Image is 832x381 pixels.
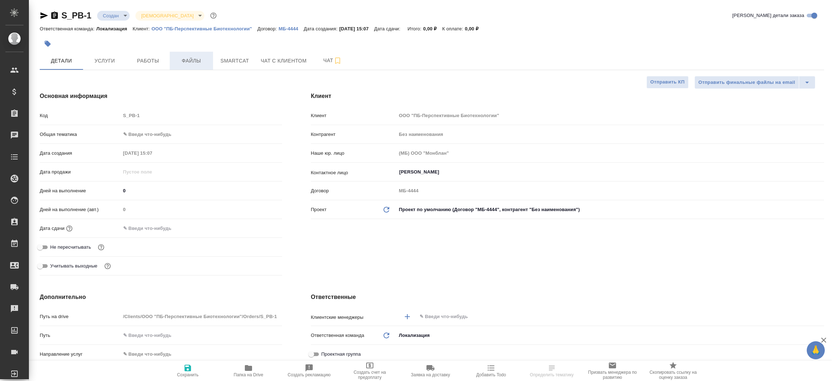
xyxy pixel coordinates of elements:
[311,112,396,119] p: Клиент
[820,171,822,173] button: Open
[807,341,825,359] button: 🙏
[40,313,121,320] p: Путь на drive
[311,150,396,157] p: Наше юр. лицо
[40,168,121,176] p: Дата продажи
[40,26,96,31] p: Ответственная команда:
[311,169,396,176] p: Контактное лицо
[396,185,824,196] input: Пустое поле
[530,372,573,377] span: Определить тематику
[50,11,59,20] button: Скопировать ссылку
[121,311,282,322] input: Пустое поле
[643,361,703,381] button: Скопировать ссылку на оценку заказа
[44,56,79,65] span: Детали
[40,112,121,119] p: Код
[217,56,252,65] span: Smartcat
[311,187,396,194] p: Договор
[810,343,822,358] span: 🙏
[407,26,423,31] p: Итого:
[521,361,582,381] button: Определить тематику
[257,26,279,31] p: Договор:
[476,372,506,377] span: Добавить Todo
[40,351,121,358] p: Направление услуг
[123,351,273,358] div: ✎ Введи что-нибудь
[411,372,450,377] span: Заявка на доставку
[288,372,331,377] span: Создать рекламацию
[101,13,121,19] button: Создан
[694,76,815,89] div: split button
[123,131,273,138] div: ✎ Введи что-нибудь
[586,370,638,380] span: Призвать менеджера по развитию
[40,206,121,213] p: Дней на выполнение (авт.)
[279,25,304,31] a: МБ-4444
[152,26,257,31] p: ООО "ПБ-Перспективные Биотехнологии"
[135,11,204,21] div: Создан
[820,316,822,317] button: Open
[279,26,304,31] p: МБ-4444
[396,129,824,140] input: Пустое поле
[40,225,65,232] p: Дата сдачи
[50,244,91,251] span: Не пересчитывать
[311,314,396,321] p: Клиентские менеджеры
[694,76,799,89] button: Отправить финальные файлы на email
[121,185,282,196] input: ✎ Введи что-нибудь
[344,370,396,380] span: Создать счет на предоплату
[311,131,396,138] p: Контрагент
[400,361,461,381] button: Заявка на доставку
[40,332,121,339] p: Путь
[152,25,257,31] a: ООО "ПБ-Перспективные Биотехнологии"
[87,56,122,65] span: Услуги
[279,361,339,381] button: Создать рекламацию
[139,13,196,19] button: [DEMOGRAPHIC_DATA]
[339,26,374,31] p: [DATE] 15:07
[396,329,824,342] div: Локализация
[646,76,689,89] button: Отправить КП
[396,204,824,216] div: Проект по умолчанию (Договор "МБ-4444", контрагент "Без наименования")
[311,92,824,100] h4: Клиент
[50,262,97,270] span: Учитывать выходные
[177,372,199,377] span: Сохранить
[174,56,209,65] span: Файлы
[121,148,184,158] input: Пустое поле
[96,26,133,31] p: Локализация
[374,26,402,31] p: Дата сдачи:
[311,332,364,339] p: Ответственная команда
[121,204,282,215] input: Пустое поле
[121,330,282,341] input: ✎ Введи что-нибудь
[442,26,465,31] p: К оплате:
[465,26,484,31] p: 0,00 ₽
[311,206,327,213] p: Проект
[647,370,699,380] span: Скопировать ссылку на оценку заказа
[121,348,282,360] div: ✎ Введи что-нибудь
[423,26,442,31] p: 0,00 ₽
[311,293,824,301] h4: Ответственные
[732,12,804,19] span: [PERSON_NAME] детали заказа
[396,110,824,121] input: Пустое поле
[121,110,282,121] input: Пустое поле
[40,36,56,52] button: Добавить тэг
[40,131,121,138] p: Общая тематика
[304,26,339,31] p: Дата создания:
[121,167,184,177] input: Пустое поле
[333,56,342,65] svg: Подписаться
[315,56,350,65] span: Чат
[40,92,282,100] h4: Основная информация
[234,372,263,377] span: Папка на Drive
[40,187,121,194] p: Дней на выполнение
[103,261,112,271] button: Выбери, если сб и вс нужно считать рабочими днями для выполнения заказа.
[40,11,48,20] button: Скопировать ссылку для ЯМессенджера
[97,11,130,21] div: Создан
[396,148,824,158] input: Пустое поле
[321,351,361,358] span: Проектная группа
[121,223,184,234] input: ✎ Введи что-нибудь
[261,56,307,65] span: Чат с клиентом
[40,150,121,157] p: Дата создания
[698,78,795,87] span: Отправить финальные файлы на email
[209,11,218,20] button: Доп статусы указывают на важность/срочность заказа
[461,361,521,381] button: Добавить Todo
[339,361,400,381] button: Создать счет на предоплату
[419,312,798,321] input: ✎ Введи что-нибудь
[133,26,151,31] p: Клиент:
[61,10,91,20] a: S_PB-1
[40,293,282,301] h4: Дополнительно
[157,361,218,381] button: Сохранить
